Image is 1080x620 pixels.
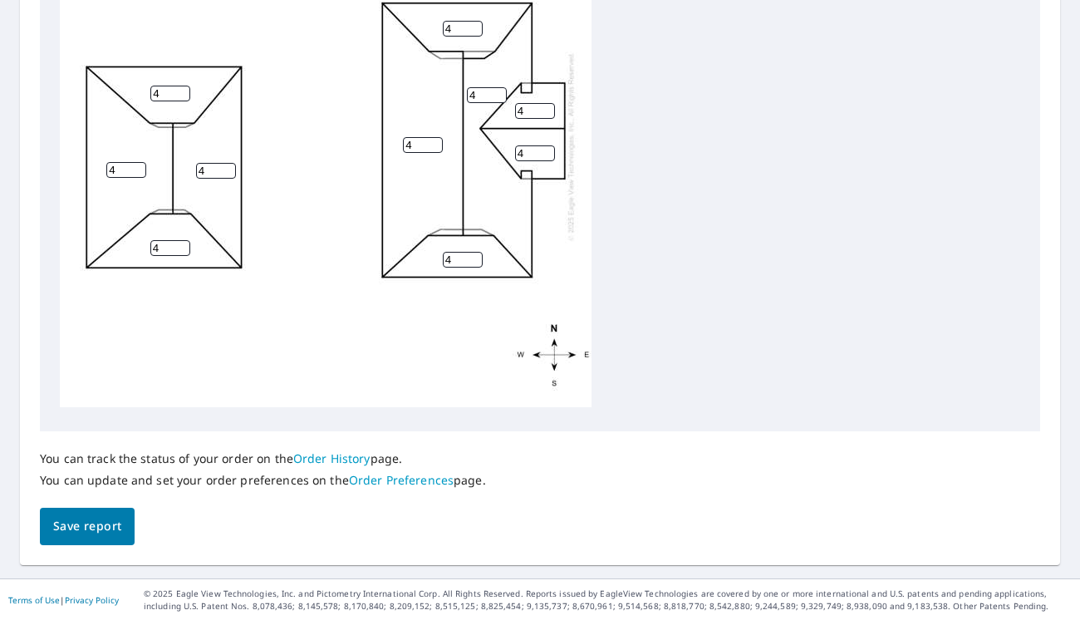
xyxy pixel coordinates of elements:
[40,508,135,545] button: Save report
[8,594,60,606] a: Terms of Use
[293,450,371,466] a: Order History
[40,451,486,466] p: You can track the status of your order on the page.
[144,588,1072,613] p: © 2025 Eagle View Technologies, Inc. and Pictometry International Corp. All Rights Reserved. Repo...
[349,472,454,488] a: Order Preferences
[65,594,119,606] a: Privacy Policy
[40,473,486,488] p: You can update and set your order preferences on the page.
[53,516,121,537] span: Save report
[8,595,119,605] p: |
